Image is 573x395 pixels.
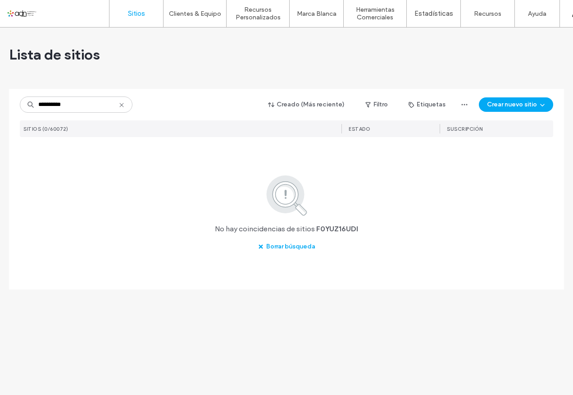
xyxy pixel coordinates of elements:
[356,97,397,112] button: Filtro
[250,239,323,254] button: Borrar búsqueda
[9,46,100,64] span: Lista de sitios
[297,10,337,18] label: Marca Blanca
[227,6,289,21] label: Recursos Personalizados
[528,10,546,18] label: Ayuda
[447,126,483,132] span: Suscripción
[344,6,406,21] label: Herramientas Comerciales
[23,126,68,132] span: SITIOS (0/60072)
[400,97,454,112] button: Etiquetas
[479,97,553,112] button: Crear nuevo sitio
[215,224,315,234] span: No hay coincidencias de sitios
[128,9,145,18] label: Sitios
[260,97,353,112] button: Creado (Más reciente)
[414,9,453,18] label: Estadísticas
[169,10,221,18] label: Clientes & Equipo
[254,174,319,217] img: search.svg
[316,224,358,234] span: F0YUZ16UDI
[474,10,501,18] label: Recursos
[349,126,370,132] span: ESTADO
